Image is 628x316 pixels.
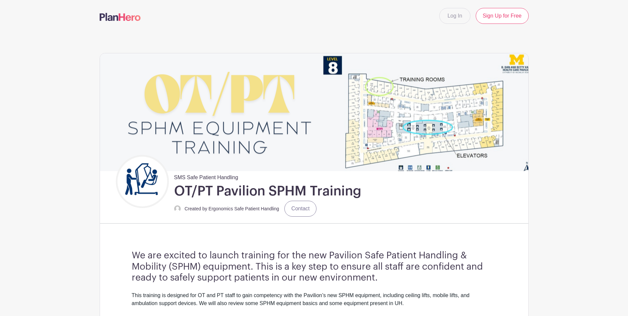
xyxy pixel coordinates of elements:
img: event_banner_9671.png [100,53,528,171]
small: Created by Ergonomics Safe Patient Handling [185,206,279,211]
a: Contact [284,201,316,217]
img: logo-507f7623f17ff9eddc593b1ce0a138ce2505c220e1c5a4e2b4648c50719b7d32.svg [100,13,141,21]
img: Untitled%20design.png [118,157,167,206]
a: Sign Up for Free [476,8,528,24]
div: This training is designed for OT and PT staff to gain competency with the Pavilion’s new SPHM equ... [132,291,497,315]
h1: OT/PT Pavilion SPHM Training [174,183,361,199]
h3: We are excited to launch training for the new Pavilion Safe Patient Handling & Mobility (SPHM) eq... [132,250,497,284]
span: SMS Safe Patient Handling [174,171,238,182]
img: default-ce2991bfa6775e67f084385cd625a349d9dcbb7a52a09fb2fda1e96e2d18dcdb.png [174,205,181,212]
a: Log In [439,8,470,24]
